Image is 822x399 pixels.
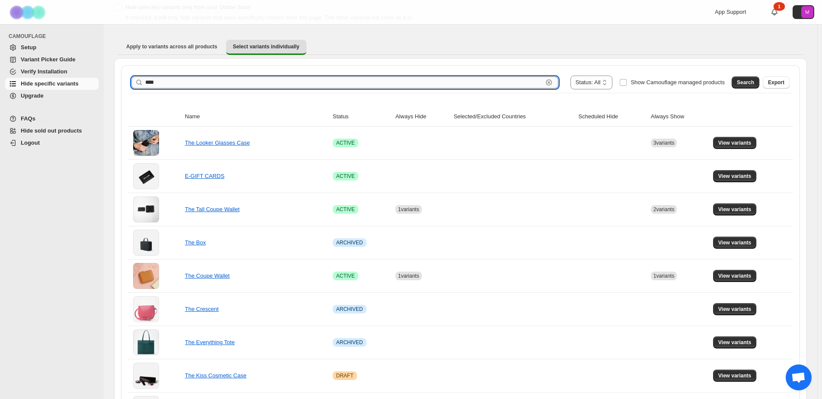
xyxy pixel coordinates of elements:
[774,2,785,11] div: 1
[21,80,79,87] span: Hide specific variants
[133,196,159,222] img: The Tall Coupe Wallet
[713,370,757,382] button: View variants
[713,270,757,282] button: View variants
[126,43,217,50] span: Apply to variants across all products
[713,137,757,149] button: View variants
[545,78,553,87] button: Clear
[185,173,225,179] a: E-GIFT CARDS
[5,90,99,102] a: Upgrade
[768,79,784,86] span: Export
[21,68,67,75] span: Verify Installation
[336,139,355,146] span: ACTIVE
[718,339,752,346] span: View variants
[631,79,725,85] span: Show Camouflage managed products
[21,92,44,99] span: Upgrade
[718,239,752,246] span: View variants
[336,173,355,180] span: ACTIVE
[715,9,746,15] span: App Support
[21,115,35,122] span: FAQs
[770,8,779,16] a: 1
[5,78,99,90] a: Hide specific variants
[805,9,809,15] text: M
[718,306,752,313] span: View variants
[133,296,159,322] img: The Crescent
[653,273,675,279] span: 1 variants
[336,272,355,279] span: ACTIVE
[336,206,355,213] span: ACTIVE
[133,329,159,355] img: The Everything Tote
[5,125,99,137] a: Hide sold out products
[718,372,752,379] span: View variants
[713,170,757,182] button: View variants
[737,79,754,86] span: Search
[336,372,354,379] span: DRAFT
[713,203,757,215] button: View variants
[398,273,419,279] span: 1 variants
[732,76,759,89] button: Search
[5,54,99,66] a: Variant Picker Guide
[5,113,99,125] a: FAQs
[185,306,219,312] a: The Crescent
[398,206,419,212] span: 1 variants
[718,139,752,146] span: View variants
[393,107,451,127] th: Always Hide
[786,364,812,390] a: Open chat
[185,239,206,246] a: The Box
[133,163,159,189] img: E-GIFT CARDS
[336,306,363,313] span: ARCHIVED
[185,272,230,279] a: The Coupe Wallet
[233,43,299,50] span: Select variants individually
[336,239,363,246] span: ARCHIVED
[648,107,710,127] th: Always Show
[576,107,648,127] th: Scheduled Hide
[119,40,224,54] button: Apply to variants across all products
[185,339,235,345] a: The Everything Tote
[21,139,40,146] span: Logout
[718,173,752,180] span: View variants
[133,230,159,256] img: The Box
[185,139,250,146] a: The Looker Glasses Case
[185,206,239,212] a: The Tall Coupe Wallet
[713,303,757,315] button: View variants
[801,6,813,18] span: Avatar with initials M
[133,263,159,289] img: The Coupe Wallet
[185,372,246,379] a: The Kiss Cosmetic Case
[713,336,757,348] button: View variants
[763,76,790,89] button: Export
[7,0,50,24] img: Camouflage
[133,363,159,389] img: The Kiss Cosmetic Case
[21,127,82,134] span: Hide sold out products
[718,206,752,213] span: View variants
[330,107,393,127] th: Status
[793,5,814,19] button: Avatar with initials M
[718,272,752,279] span: View variants
[182,107,330,127] th: Name
[21,56,75,63] span: Variant Picker Guide
[5,137,99,149] a: Logout
[5,41,99,54] a: Setup
[653,206,675,212] span: 2 variants
[5,66,99,78] a: Verify Installation
[21,44,36,51] span: Setup
[336,339,363,346] span: ARCHIVED
[226,40,306,55] button: Select variants individually
[451,107,576,127] th: Selected/Excluded Countries
[713,237,757,249] button: View variants
[653,140,675,146] span: 3 variants
[133,130,159,156] img: The Looker Glasses Case
[9,33,99,40] span: CAMOUFLAGE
